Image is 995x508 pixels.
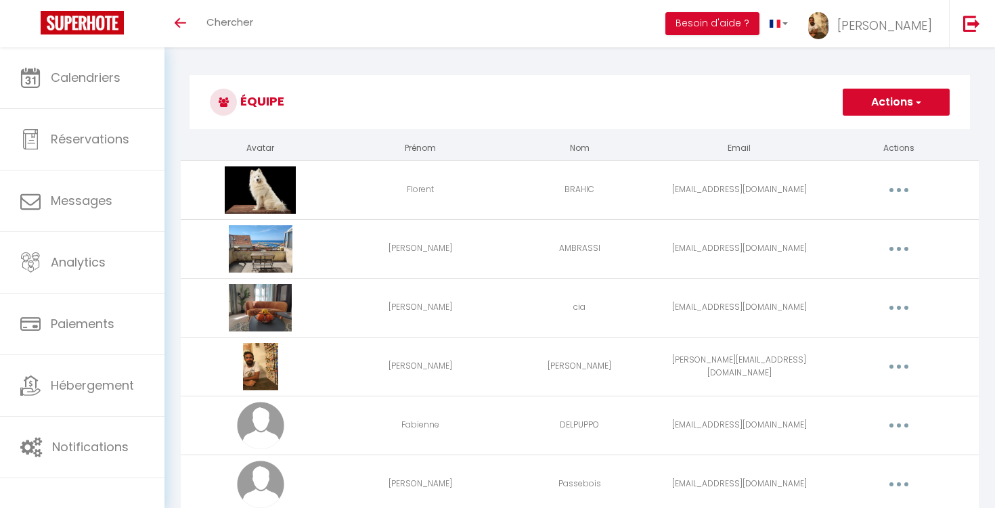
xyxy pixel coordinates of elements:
[340,219,500,278] td: [PERSON_NAME]
[963,15,980,32] img: logout
[206,15,253,29] span: Chercher
[340,337,500,396] td: [PERSON_NAME]
[659,160,819,219] td: [EMAIL_ADDRESS][DOMAIN_NAME]
[808,12,828,39] img: ...
[51,69,120,86] span: Calendriers
[837,17,932,34] span: [PERSON_NAME]
[243,343,279,390] img: 16518219001249.jpg
[500,137,660,160] th: Nom
[340,137,500,160] th: Prénom
[659,396,819,455] td: [EMAIL_ADDRESS][DOMAIN_NAME]
[500,337,660,396] td: [PERSON_NAME]
[659,337,819,396] td: [PERSON_NAME][EMAIL_ADDRESS][DOMAIN_NAME]
[340,278,500,337] td: [PERSON_NAME]
[659,137,819,160] th: Email
[665,12,759,35] button: Besoin d'aide ?
[51,131,129,147] span: Réservations
[340,396,500,455] td: Fabienne
[41,11,124,34] img: Super Booking
[659,219,819,278] td: [EMAIL_ADDRESS][DOMAIN_NAME]
[190,75,970,129] h3: Équipe
[659,278,819,337] td: [EMAIL_ADDRESS][DOMAIN_NAME]
[51,254,106,271] span: Analytics
[819,137,979,160] th: Actions
[340,160,500,219] td: Florent
[51,315,114,332] span: Paiements
[52,438,129,455] span: Notifications
[237,402,284,449] img: avatar.png
[500,396,660,455] td: DELPUPPO
[500,219,660,278] td: AMBRASSI
[181,137,340,160] th: Avatar
[843,89,950,116] button: Actions
[229,284,292,331] img: 1651821715357.jpg
[237,461,284,508] img: avatar.png
[229,225,292,273] img: 16515732439758.jpg
[225,166,296,214] img: 16942758055722.JPG
[500,278,660,337] td: cia
[51,377,134,394] span: Hébergement
[51,192,112,209] span: Messages
[500,160,660,219] td: BRAHIC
